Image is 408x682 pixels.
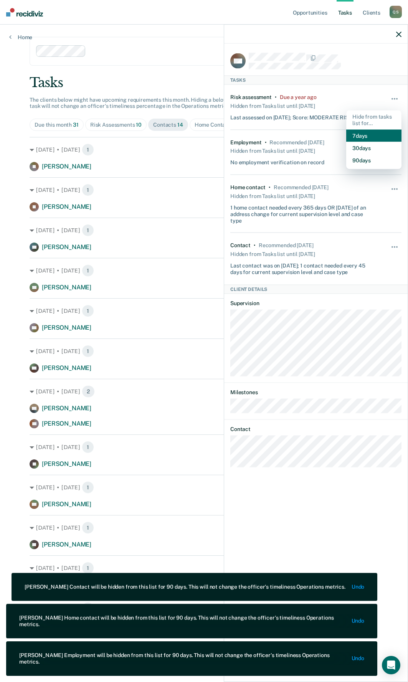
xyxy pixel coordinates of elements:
[346,111,401,130] div: Hide from tasks list for...
[30,97,230,109] span: The clients below might have upcoming requirements this month. Hiding a below task will not chang...
[269,139,324,145] div: Recommended 2 months ago
[230,249,315,259] div: Hidden from Tasks list until [DATE]
[352,618,364,624] button: Undo
[346,129,401,142] button: 7 days
[82,385,95,398] span: 2
[265,139,267,145] div: •
[19,652,345,665] div: [PERSON_NAME] Employment will be hidden from this list for 90 days. This will not change the offi...
[82,602,94,614] span: 1
[230,191,315,201] div: Hidden from Tasks list until [DATE]
[82,144,94,156] span: 1
[195,122,238,128] div: Home Contacts
[30,345,378,357] div: [DATE] • [DATE]
[82,522,94,534] span: 1
[30,75,378,91] div: Tasks
[42,163,91,170] span: [PERSON_NAME]
[259,242,313,249] div: Recommended 24 days ago
[6,8,43,17] img: Recidiviz
[42,364,91,372] span: [PERSON_NAME]
[30,562,378,574] div: [DATE] • [DATE]
[42,324,91,331] span: [PERSON_NAME]
[82,305,94,317] span: 1
[82,441,94,453] span: 1
[30,385,378,398] div: [DATE] • [DATE]
[42,500,91,508] span: [PERSON_NAME]
[30,224,378,236] div: [DATE] • [DATE]
[35,122,79,128] div: Due this month
[42,405,91,412] span: [PERSON_NAME]
[230,259,373,276] div: Last contact was on [DATE]; 1 contact needed every 45 days for current supervision level and case...
[25,584,345,590] div: [PERSON_NAME] Contact will be hidden from this list for 90 days. This will not change the officer...
[390,6,402,18] div: Q S
[280,94,317,101] div: Due a year ago
[19,615,345,628] div: [PERSON_NAME] Home contact will be hidden from this list for 90 days. This will not change the of...
[177,122,183,128] span: 14
[30,184,378,196] div: [DATE] • [DATE]
[269,184,271,191] div: •
[73,122,79,128] span: 31
[230,145,315,156] div: Hidden from Tasks list until [DATE]
[82,184,94,196] span: 1
[254,242,256,249] div: •
[352,656,364,662] button: Undo
[30,481,378,494] div: [DATE] • [DATE]
[230,100,315,111] div: Hidden from Tasks list until [DATE]
[30,264,378,277] div: [DATE] • [DATE]
[30,144,378,156] div: [DATE] • [DATE]
[42,203,91,210] span: [PERSON_NAME]
[230,389,401,396] dt: Milestones
[30,305,378,317] div: [DATE] • [DATE]
[82,264,94,277] span: 1
[136,122,142,128] span: 10
[42,243,91,251] span: [PERSON_NAME]
[230,111,352,121] div: Last assessed on [DATE]; Score: MODERATE RISK
[346,154,401,166] button: 90 days
[230,426,401,432] dt: Contact
[352,584,364,590] button: Undo
[230,94,272,101] div: Risk assessment
[346,142,401,154] button: 30 days
[224,75,408,84] div: Tasks
[9,34,32,41] a: Home
[82,481,94,494] span: 1
[275,94,277,101] div: •
[224,284,408,294] div: Client Details
[42,460,91,467] span: [PERSON_NAME]
[82,562,94,574] span: 1
[30,602,378,614] div: [DATE] • [DATE]
[30,441,378,453] div: [DATE] • [DATE]
[82,345,94,357] span: 1
[382,656,400,674] div: Open Intercom Messenger
[153,122,183,128] div: Contacts
[42,284,91,291] span: [PERSON_NAME]
[230,184,266,191] div: Home contact
[274,184,328,191] div: Recommended 2 months ago
[82,224,94,236] span: 1
[30,522,378,534] div: [DATE] • [DATE]
[230,156,324,166] div: No employment verification on record
[230,242,251,249] div: Contact
[230,300,401,307] dt: Supervision
[230,139,262,145] div: Employment
[42,420,91,427] span: [PERSON_NAME]
[90,122,142,128] div: Risk Assessments
[42,541,91,548] span: [PERSON_NAME]
[230,201,373,224] div: 1 home contact needed every 365 days OR [DATE] of an address change for current supervision level...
